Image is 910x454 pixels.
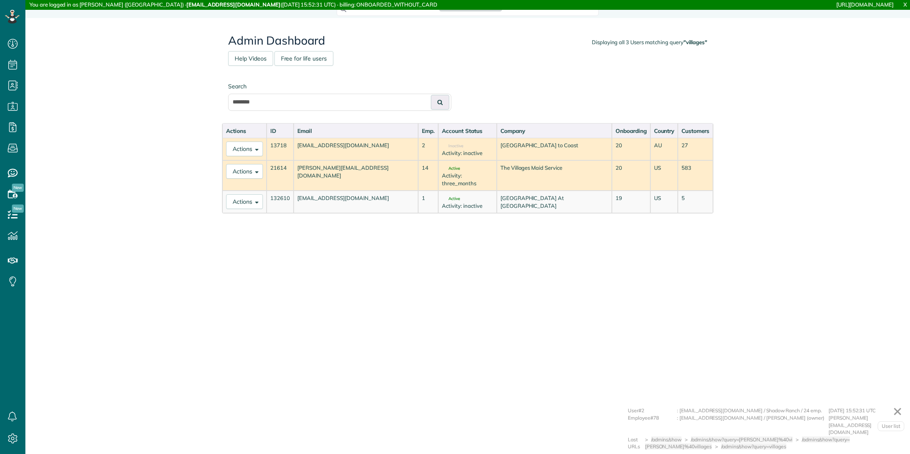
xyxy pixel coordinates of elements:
[228,82,451,90] label: Search
[650,160,678,191] td: US
[645,436,902,450] div: > > > >
[226,127,263,135] div: Actions
[267,138,294,160] td: 13718
[497,191,612,213] td: [GEOGRAPHIC_DATA] At [GEOGRAPHIC_DATA]
[878,421,904,431] a: User list
[226,142,263,156] button: Actions
[422,127,435,135] div: Emp.
[889,402,906,421] a: ✕
[442,127,493,135] div: Account Status
[418,191,438,213] td: 1
[836,1,894,8] a: [URL][DOMAIN_NAME]
[616,127,647,135] div: Onboarding
[612,138,650,160] td: 20
[418,138,438,160] td: 2
[628,436,645,450] div: Last URLs
[442,144,463,148] span: Inactive
[442,197,460,201] span: Active
[678,191,713,213] td: 5
[677,414,829,436] div: : [EMAIL_ADDRESS][DOMAIN_NAME] / [PERSON_NAME] (owner)
[442,166,460,171] span: Active
[226,194,263,209] button: Actions
[294,191,419,213] td: [EMAIL_ADDRESS][DOMAIN_NAME]
[12,205,24,213] span: New
[294,160,419,191] td: [PERSON_NAME][EMAIL_ADDRESS][DOMAIN_NAME]
[651,436,682,443] span: /admins/show
[500,127,608,135] div: Company
[267,160,294,191] td: 21614
[681,127,709,135] div: Customers
[592,38,707,46] div: Displaying all 3 Users matching query
[297,127,415,135] div: Email
[677,407,829,414] div: : [EMAIL_ADDRESS][DOMAIN_NAME] / Shadow Ranch / 24 emp.
[654,127,675,135] div: Country
[228,34,707,47] h2: Admin Dashboard
[228,51,273,66] a: Help Videos
[691,436,792,443] span: /admins/show?query=[PERSON_NAME]%40vi
[442,149,493,157] div: Activity: inactive
[226,164,263,179] button: Actions
[650,191,678,213] td: US
[12,184,24,192] span: New
[267,191,294,213] td: 132610
[294,138,419,160] td: [EMAIL_ADDRESS][DOMAIN_NAME]
[497,160,612,191] td: The Villages Maid Service
[829,414,902,436] div: [PERSON_NAME][EMAIL_ADDRESS][DOMAIN_NAME]
[628,414,677,436] div: Employee#78
[497,138,612,160] td: [GEOGRAPHIC_DATA] to Coast
[628,407,677,414] div: User#2
[442,172,493,187] div: Activity: three_months
[678,160,713,191] td: 583
[612,160,650,191] td: 20
[678,138,713,160] td: 27
[645,436,850,450] span: /admins/show?query=[PERSON_NAME]%40villages
[418,160,438,191] td: 14
[612,191,650,213] td: 19
[274,51,333,66] a: Free for life users
[829,407,902,414] div: [DATE] 15:52:31 UTC
[684,39,707,45] strong: "villages"
[721,443,786,450] span: /admins/show?query=villages
[270,127,290,135] div: ID
[650,138,678,160] td: AU
[186,1,281,8] strong: [EMAIL_ADDRESS][DOMAIN_NAME]
[442,202,493,210] div: Activity: inactive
